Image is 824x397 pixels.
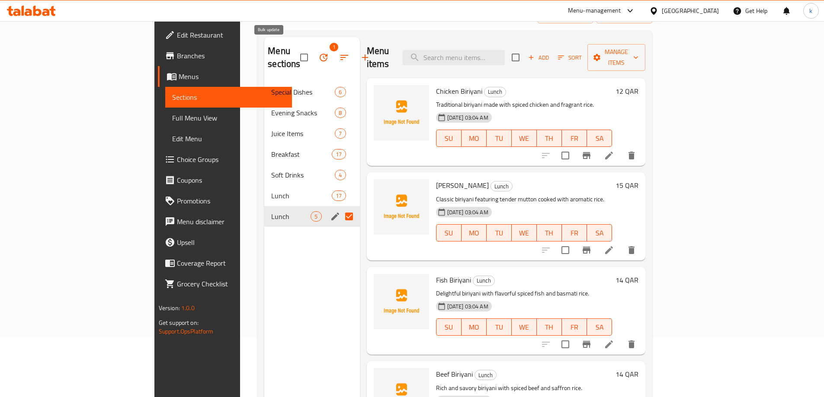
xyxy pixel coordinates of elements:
[537,130,562,147] button: TH
[271,149,332,159] span: Breakfast
[436,130,462,147] button: SU
[587,130,612,147] button: SA
[484,87,506,97] div: Lunch
[616,274,638,286] h6: 14 QAR
[440,132,458,145] span: SU
[177,237,285,248] span: Upsell
[355,47,375,68] button: Add section
[436,99,612,110] p: Traditional biriyani made with spiced chicken and fragrant rice.
[264,185,359,206] div: Lunch17
[159,317,199,328] span: Get support on:
[556,241,574,259] span: Select to update
[436,383,612,394] p: Rich and savory biriyani with spiced beef and saffron rice.
[475,370,496,380] span: Lunch
[576,145,597,166] button: Branch-specific-item
[540,132,558,145] span: TH
[558,53,582,63] span: Sort
[172,113,285,123] span: Full Menu View
[436,179,489,192] span: [PERSON_NAME]
[515,227,533,239] span: WE
[616,85,638,97] h6: 12 QAR
[465,227,483,239] span: MO
[403,50,505,65] input: search
[462,130,487,147] button: MO
[507,48,525,67] span: Select section
[587,224,612,241] button: SA
[436,273,471,286] span: Fish Biriyani
[512,318,537,336] button: WE
[264,165,359,185] div: Soft Drinks4
[556,51,584,64] button: Sort
[809,6,812,16] span: k
[311,213,321,221] span: 5
[165,87,292,108] a: Sections
[621,145,642,166] button: delete
[158,25,292,45] a: Edit Restaurant
[177,196,285,206] span: Promotions
[462,318,487,336] button: MO
[264,123,359,144] div: Juice Items7
[271,191,332,201] span: Lunch
[525,51,552,64] button: Add
[512,130,537,147] button: WE
[616,368,638,380] h6: 14 QAR
[565,321,584,333] span: FR
[177,216,285,227] span: Menu disclaimer
[264,206,359,227] div: Lunch5edit
[440,321,458,333] span: SU
[172,92,285,102] span: Sections
[576,240,597,260] button: Branch-specific-item
[556,146,574,165] span: Select to update
[158,149,292,170] a: Choice Groups
[367,44,393,70] h2: Menu items
[177,279,285,289] span: Grocery Checklist
[562,224,587,241] button: FR
[271,128,335,139] span: Juice Items
[565,132,584,145] span: FR
[177,154,285,165] span: Choice Groups
[562,318,587,336] button: FR
[271,108,335,118] span: Evening Snacks
[436,318,462,336] button: SU
[332,149,346,159] div: items
[621,334,642,355] button: delete
[662,6,719,16] div: [GEOGRAPHIC_DATA]
[587,318,612,336] button: SA
[165,128,292,149] a: Edit Menu
[335,88,345,96] span: 6
[444,114,492,122] span: [DATE] 03:04 AM
[158,170,292,191] a: Coupons
[335,109,345,117] span: 8
[271,211,311,222] span: Lunch
[177,51,285,61] span: Branches
[604,150,614,161] a: Edit menu item
[590,132,609,145] span: SA
[444,302,492,311] span: [DATE] 03:04 AM
[491,181,512,191] span: Lunch
[295,48,313,67] span: Select all sections
[374,85,429,140] img: Chicken Biriyani
[436,368,473,381] span: Beef Biriyani
[158,45,292,66] a: Branches
[158,232,292,253] a: Upsell
[179,71,285,82] span: Menus
[490,132,508,145] span: TU
[264,144,359,165] div: Breakfast17
[556,335,574,353] span: Select to update
[158,253,292,273] a: Coverage Report
[271,87,335,97] span: Special Dishes
[621,240,642,260] button: delete
[487,130,512,147] button: TU
[159,302,180,314] span: Version:
[540,227,558,239] span: TH
[332,191,346,201] div: items
[487,224,512,241] button: TU
[177,30,285,40] span: Edit Restaurant
[473,276,494,286] span: Lunch
[515,321,533,333] span: WE
[444,208,492,216] span: [DATE] 03:04 AM
[436,288,612,299] p: Delightful biriyani with flavorful spiced fish and basmati rice.
[537,224,562,241] button: TH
